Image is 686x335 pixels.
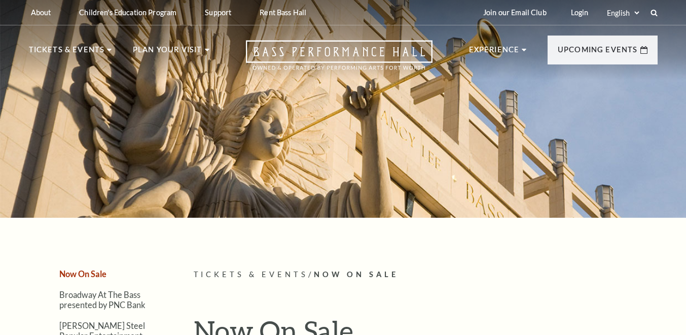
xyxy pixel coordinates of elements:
[558,44,638,62] p: Upcoming Events
[31,8,51,17] p: About
[59,269,106,279] a: Now On Sale
[59,290,146,309] a: Broadway At The Bass presented by PNC Bank
[194,270,309,279] span: Tickets & Events
[314,270,399,279] span: Now On Sale
[79,8,176,17] p: Children's Education Program
[133,44,202,62] p: Plan Your Visit
[29,44,105,62] p: Tickets & Events
[469,44,520,62] p: Experience
[260,8,306,17] p: Rent Bass Hall
[205,8,231,17] p: Support
[194,269,658,281] p: /
[605,8,641,18] select: Select:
